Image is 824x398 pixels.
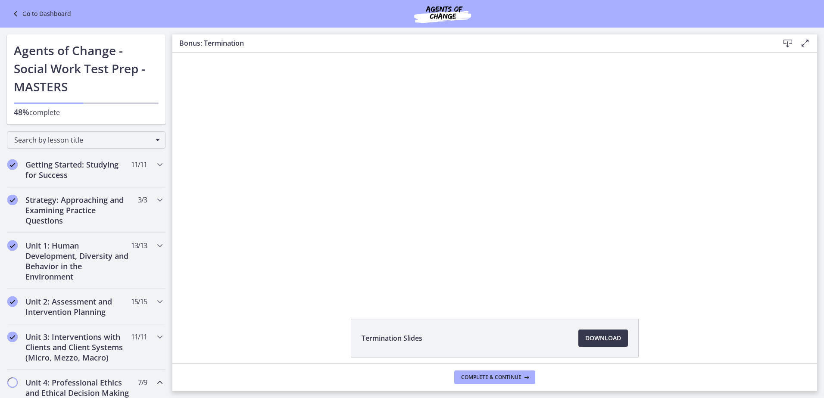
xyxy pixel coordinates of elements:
div: Search by lesson title [7,131,165,149]
h2: Getting Started: Studying for Success [25,159,131,180]
h2: Unit 4: Professional Ethics and Ethical Decision Making [25,377,131,398]
span: 3 / 3 [138,195,147,205]
span: 48% [14,107,29,117]
span: 7 / 9 [138,377,147,388]
span: Complete & continue [461,374,521,381]
button: Complete & continue [454,370,535,384]
i: Completed [7,240,18,251]
img: Agents of Change [391,3,494,24]
iframe: Video Lesson [172,53,817,299]
i: Completed [7,159,18,170]
i: Completed [7,195,18,205]
span: Search by lesson title [14,135,151,145]
h2: Unit 2: Assessment and Intervention Planning [25,296,131,317]
span: Download [585,333,621,343]
span: 15 / 15 [131,296,147,307]
h3: Bonus: Termination [179,38,765,48]
a: Download [578,330,628,347]
p: complete [14,107,159,118]
i: Completed [7,296,18,307]
h1: Agents of Change - Social Work Test Prep - MASTERS [14,41,159,96]
a: Go to Dashboard [10,9,71,19]
span: 11 / 11 [131,332,147,342]
span: 13 / 13 [131,240,147,251]
h2: Strategy: Approaching and Examining Practice Questions [25,195,131,226]
span: Termination Slides [362,333,422,343]
h2: Unit 3: Interventions with Clients and Client Systems (Micro, Mezzo, Macro) [25,332,131,363]
span: 11 / 11 [131,159,147,170]
h2: Unit 1: Human Development, Diversity and Behavior in the Environment [25,240,131,282]
i: Completed [7,332,18,342]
